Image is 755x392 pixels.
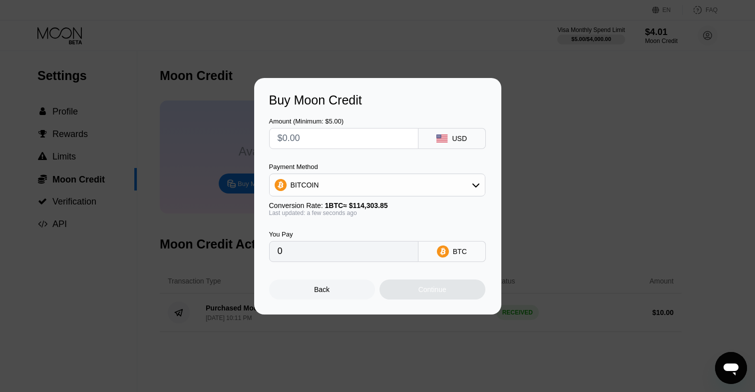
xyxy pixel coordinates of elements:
[269,93,486,107] div: Buy Moon Credit
[269,279,375,299] div: Back
[269,163,485,170] div: Payment Method
[269,230,418,238] div: You Pay
[270,175,485,195] div: BITCOIN
[269,209,485,216] div: Last updated: a few seconds ago
[291,181,319,189] div: BITCOIN
[325,201,388,209] span: 1 BTC ≈ $114,303.85
[715,352,747,384] iframe: Button to launch messaging window
[269,201,485,209] div: Conversion Rate:
[453,247,467,255] div: BTC
[452,134,467,142] div: USD
[314,285,330,293] div: Back
[278,128,410,148] input: $0.00
[269,117,418,125] div: Amount (Minimum: $5.00)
